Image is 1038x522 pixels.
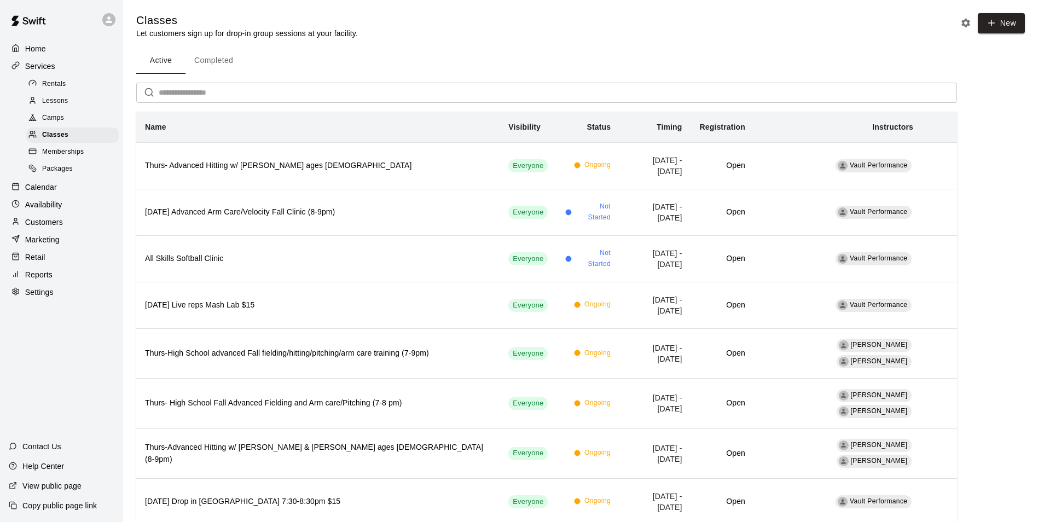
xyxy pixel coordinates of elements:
td: [DATE] - [DATE] [619,328,691,378]
div: This service is visible to all of your customers [508,495,548,508]
div: Camps [26,111,119,126]
h6: Open [700,347,745,359]
div: Chad Massengale [839,440,849,450]
span: Not Started [576,248,611,270]
button: New [978,13,1025,33]
b: Timing [657,123,682,131]
p: Retail [25,252,45,263]
span: Ongoing [584,496,611,507]
h6: Open [700,206,745,218]
p: View public page [22,480,82,491]
div: Rentals [26,77,119,92]
div: This service is visible to all of your customers [508,347,548,360]
div: This service is visible to all of your customers [508,206,548,219]
a: Classes [26,127,123,144]
span: [PERSON_NAME] [851,457,908,465]
div: Ronnie Thames [839,456,849,466]
span: [PERSON_NAME] [851,441,908,449]
span: Everyone [508,161,548,171]
p: Marketing [25,234,60,245]
span: Lessons [42,96,68,107]
span: Vault Performance [850,161,907,169]
span: [PERSON_NAME] [851,341,908,349]
span: Ongoing [584,299,611,310]
button: Completed [185,48,242,74]
p: Reports [25,269,53,280]
a: Customers [9,214,114,230]
span: Everyone [508,254,548,264]
div: Vault Performance [838,207,848,217]
span: Rentals [42,79,66,90]
span: [PERSON_NAME] [851,357,908,365]
a: Marketing [9,231,114,248]
h6: [DATE] Advanced Arm Care/Velocity Fall Clinic (8-9pm) [145,206,491,218]
div: Chad Massengale [839,340,849,350]
p: Settings [25,287,54,298]
a: Packages [26,161,123,178]
div: This service is visible to all of your customers [508,299,548,312]
div: This service is visible to all of your customers [508,397,548,410]
div: Vault Performance [838,497,848,507]
a: Rentals [26,76,123,92]
h6: Open [700,397,745,409]
a: Availability [9,196,114,213]
b: Instructors [872,123,913,131]
div: Classes [26,127,119,143]
div: This service is visible to all of your customers [508,159,548,172]
h6: Thurs- Advanced Hitting w/ [PERSON_NAME] ages [DEMOGRAPHIC_DATA] [145,160,491,172]
span: Packages [42,164,73,175]
span: Everyone [508,300,548,311]
b: Registration [700,123,745,131]
span: Vault Performance [850,301,907,309]
div: Vault Performance [838,161,848,171]
h6: Open [700,299,745,311]
div: Packages [26,161,119,177]
h6: [DATE] Drop in [GEOGRAPHIC_DATA] 7:30-8:30pm $15 [145,496,491,508]
h6: Open [700,448,745,460]
a: Retail [9,249,114,265]
p: Contact Us [22,441,61,452]
p: Help Center [22,461,64,472]
div: Ronnie Thames [839,407,849,416]
span: Classes [42,130,68,141]
div: This service is visible to all of your customers [508,252,548,265]
span: Not Started [576,201,611,223]
p: Customers [25,217,63,228]
td: [DATE] - [DATE] [619,235,691,282]
button: Classes settings [958,15,974,31]
span: Camps [42,113,64,124]
h6: Open [700,496,745,508]
td: [DATE] - [DATE] [619,379,691,428]
a: Reports [9,266,114,283]
span: [PERSON_NAME] [851,391,908,399]
a: Settings [9,284,114,300]
h5: Classes [136,13,358,28]
p: Calendar [25,182,57,193]
a: Home [9,40,114,57]
td: [DATE] - [DATE] [619,142,691,189]
td: [DATE] - [DATE] [619,282,691,328]
a: Services [9,58,114,74]
span: Ongoing [584,398,611,409]
h6: Thurs- High School Fall Advanced Fielding and Arm care/Pitching (7-8 pm) [145,397,491,409]
b: Status [587,123,611,131]
h6: Thurs-High School advanced Fall fielding/hitting/pitching/arm care training (7-9pm) [145,347,491,359]
span: Ongoing [584,348,611,359]
p: Copy public page link [22,500,97,511]
span: Everyone [508,398,548,409]
span: Memberships [42,147,84,158]
a: Calendar [9,179,114,195]
span: Vault Performance [850,208,907,216]
b: Visibility [508,123,541,131]
div: Lessons [26,94,119,109]
span: Everyone [508,207,548,218]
